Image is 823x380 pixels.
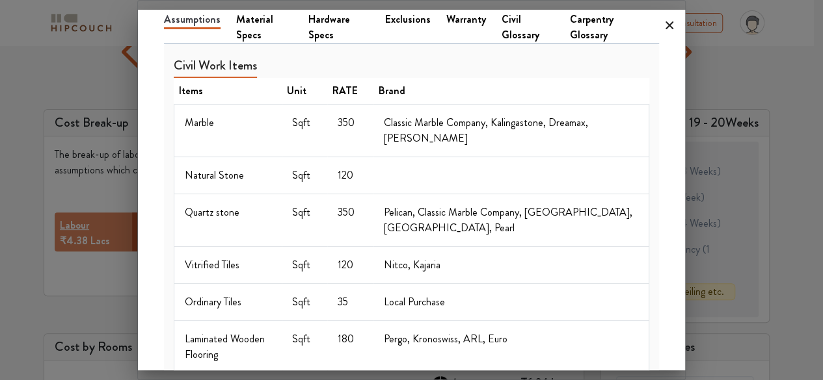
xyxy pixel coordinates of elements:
td: Laminated Wooden Flooring [174,321,281,374]
td: Classic Marble Company, Kalingastone, Dreamax, [PERSON_NAME] [373,105,649,157]
td: 120 [327,157,373,194]
td: Quartz stone [174,194,281,247]
td: Local Purchase [373,284,649,321]
th: Unit [282,78,327,105]
th: RATE [327,78,373,105]
td: 120 [327,247,373,284]
h5: Civil Work Items [174,58,257,78]
td: Nitco, Kajaria [373,247,649,284]
td: Natural Stone [174,157,281,194]
td: Sqft [282,194,327,247]
td: Sqft [282,157,327,194]
td: 35 [327,284,373,321]
td: Sqft [282,105,327,157]
td: 180 [327,321,373,374]
td: Pergo, Kronoswiss, ARL, Euro [373,321,649,374]
td: Sqft [282,247,327,284]
td: Sqft [282,284,327,321]
th: Brand [373,78,649,105]
td: Pelican, Classic Marble Company, [GEOGRAPHIC_DATA], [GEOGRAPHIC_DATA], Pearl [373,194,649,247]
td: Sqft [282,321,327,374]
td: 350 [327,105,373,157]
td: Marble [174,105,281,157]
td: Ordinary Tiles [174,284,281,321]
td: 350 [327,194,373,247]
th: Items [174,78,281,105]
td: Vitrified Tiles [174,247,281,284]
